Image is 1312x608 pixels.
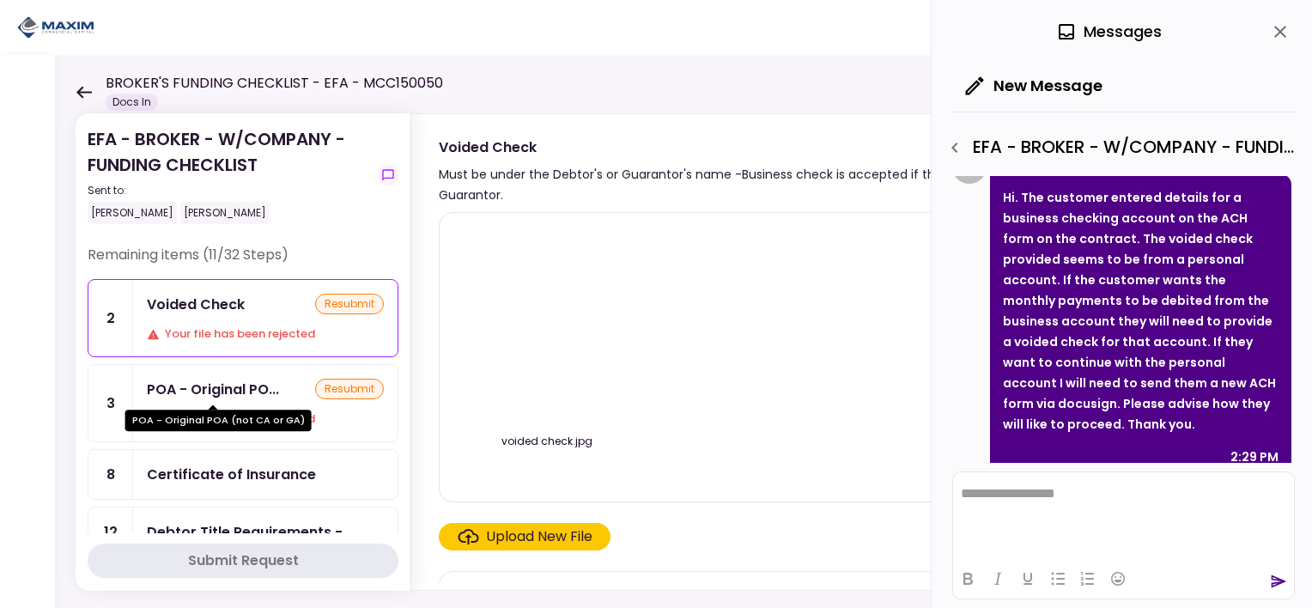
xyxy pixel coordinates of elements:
div: voided check.jpg [457,434,637,449]
div: [PERSON_NAME] [88,202,177,224]
button: Emojis [1103,567,1133,591]
button: Italic [983,567,1012,591]
a: 3POA - Original POA (not CA or GA)resubmitYour file has been rejected [88,364,398,442]
p: Hi. The customer entered details for a business checking account on the ACH form on the contract.... [1003,187,1279,435]
div: resubmit [315,379,384,399]
button: show-messages [378,165,398,185]
div: POA - Original POA (not CA or GA) [147,379,279,400]
div: Messages [1056,19,1162,45]
div: Voided CheckMust be under the Debtor's or Guarantor's name -Business check is accepted if the bus... [410,113,1278,591]
div: Your file has been rejected [147,325,384,343]
div: 3 [88,365,133,441]
span: Click here to upload the required document [439,523,610,550]
div: Voided Check [147,294,245,315]
div: 2 [88,280,133,356]
div: Docs In [106,94,158,111]
div: 8 [88,450,133,499]
div: resubmit [315,294,384,314]
div: EFA - BROKER - W/COMPANY - FUNDING CHECKLIST [88,126,371,224]
button: Submit Request [88,544,398,578]
h1: BROKER'S FUNDING CHECKLIST - EFA - MCC150050 [106,73,443,94]
iframe: Rich Text Area [953,472,1294,558]
div: Sent to: [88,183,371,198]
a: 12Debtor Title Requirements - Proof of IRP or Exemption [88,507,398,557]
a: 2Voided CheckresubmitYour file has been rejected [88,279,398,357]
div: 12 [88,508,133,556]
div: Certificate of Insurance [147,464,316,485]
div: EFA - BROKER - W/COMPANY - FUNDING CHECKLIST - Voided Check [940,133,1295,162]
div: Must be under the Debtor's or Guarantor's name -Business check is accepted if the business is a D... [439,164,1140,205]
div: Upload New File [486,526,592,547]
button: Bullet list [1043,567,1072,591]
div: Debtor Title Requirements - Proof of IRP or Exemption [147,521,353,543]
div: Voided Check [439,137,1140,158]
button: Underline [1013,567,1042,591]
a: 8Certificate of Insurance [88,449,398,500]
div: 2:29 PM [1230,447,1279,467]
button: Bold [953,567,982,591]
div: [PERSON_NAME] [180,202,270,224]
img: Partner icon [17,15,94,40]
button: New Message [952,64,1116,108]
button: Numbered list [1073,567,1102,591]
div: POA - Original POA (not CA or GA) [125,410,312,431]
div: Remaining items (11/32 Steps) [88,245,398,279]
button: close [1266,17,1295,46]
button: send [1270,573,1287,590]
div: Submit Request [188,550,299,571]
